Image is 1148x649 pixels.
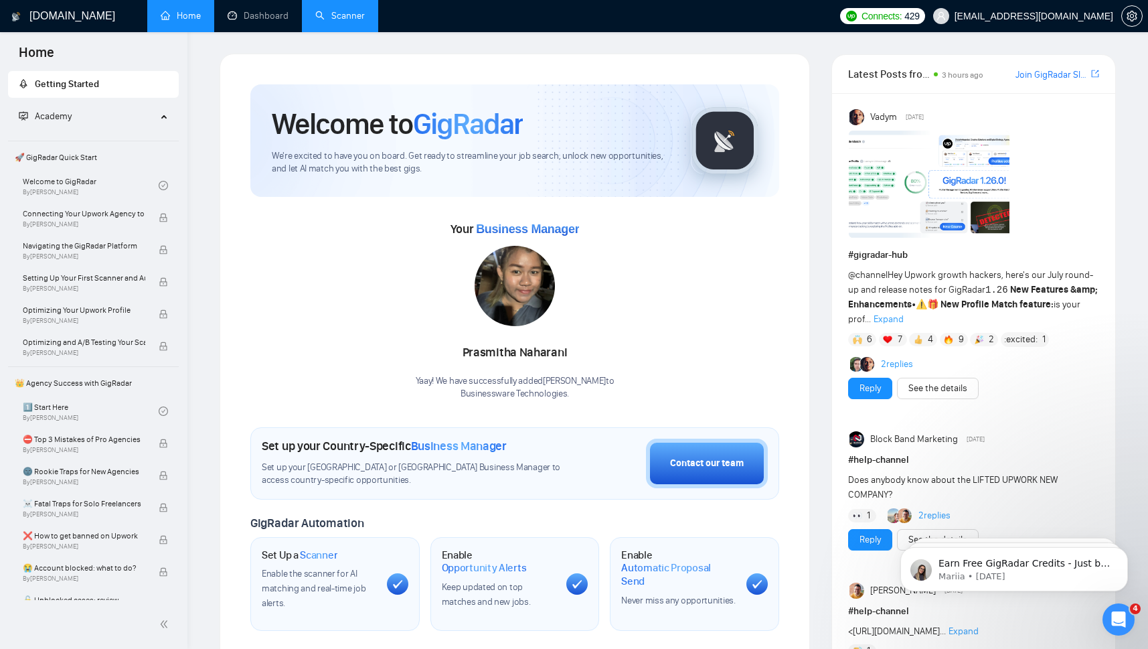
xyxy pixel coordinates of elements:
a: homeHome [161,10,201,21]
a: searchScanner [315,10,365,21]
span: Setting Up Your First Scanner and Auto-Bidder [23,271,145,285]
span: lock [159,342,168,351]
h1: Enable [442,549,556,575]
h1: Set up your Country-Specific [262,439,507,453]
span: lock [159,439,168,448]
span: fund-projection-screen [19,111,28,121]
h1: Enable [621,549,736,588]
span: Your [450,222,580,236]
span: Opportunity Alerts [442,561,527,575]
span: 2 [989,333,994,346]
span: Optimizing and A/B Testing Your Scanner for Better Results [23,336,145,349]
div: Prasmitha Naharani [416,342,614,364]
a: setting [1121,11,1143,21]
span: Academy [35,111,72,122]
img: F09AC4U7ATU-image.png [849,131,1009,238]
span: :excited: [1004,332,1038,347]
span: By [PERSON_NAME] [23,253,145,261]
span: export [1091,68,1099,79]
a: 2replies [918,509,951,522]
h1: # help-channel [848,604,1099,619]
p: Businessware Technologies . [416,388,614,401]
span: lock [159,567,168,577]
span: GigRadar [413,106,523,142]
span: Getting Started [35,78,99,90]
span: setting [1122,11,1142,21]
span: lock [159,277,168,287]
span: double-left [159,618,173,631]
span: By [PERSON_NAME] [23,478,145,486]
span: By [PERSON_NAME] [23,285,145,293]
span: Academy [19,111,72,122]
img: Adrien Foula [898,508,913,523]
span: By [PERSON_NAME] [23,575,145,583]
span: Never miss any opportunities. [621,595,735,606]
span: Connects: [862,9,902,23]
span: 🌚 Rookie Traps for New Agencies [23,465,145,478]
span: 3 hours ago [942,70,983,80]
span: 👑 Agency Success with GigRadar [9,370,177,396]
button: setting [1121,5,1143,27]
img: 🎉 [975,335,984,344]
span: lock [159,213,168,222]
a: Reply [859,381,881,396]
a: Welcome to GigRadarBy[PERSON_NAME] [23,171,159,200]
span: By [PERSON_NAME] [23,317,145,325]
span: Keep updated on top matches and new jobs. [442,581,531,607]
img: Vadym [849,109,866,125]
span: 😭 Account blocked: what to do? [23,561,145,575]
a: See the details [908,381,967,396]
img: logo [11,6,21,27]
span: Optimizing Your Upwork Profile [23,303,145,317]
span: lock [159,503,168,512]
button: Reply [848,378,892,399]
img: upwork-logo.png [846,11,857,21]
span: Set up your [GEOGRAPHIC_DATA] or [GEOGRAPHIC_DATA] Business Manager to access country-specific op... [262,461,566,487]
span: Latest Posts from the GigRadar Community [848,66,930,82]
strong: New Profile Match feature: [940,299,1054,310]
span: We're excited to have you on board. Get ready to streamline your job search, unlock new opportuni... [272,150,669,175]
span: 7 [898,333,902,346]
h1: # gigradar-hub [848,248,1099,263]
h1: Welcome to [272,106,523,142]
img: Alex B [850,357,865,372]
span: user [936,11,946,21]
a: 2replies [881,358,913,371]
span: ☠️ Fatal Traps for Solo Freelancers [23,497,145,510]
a: 1️⃣ Start HereBy[PERSON_NAME] [23,396,159,426]
div: Yaay! We have successfully added [PERSON_NAME] to [416,375,614,401]
button: Reply [848,529,892,551]
span: Enable the scanner for AI matching and real-time job alerts. [262,568,365,609]
span: Block Band Marketing [870,432,958,447]
span: rocket [19,79,28,88]
iframe: Intercom live chat [1102,603,1135,636]
span: Expand [874,313,904,325]
span: 1 [1042,333,1046,346]
img: Adrien Foula [849,583,866,599]
span: Home [8,43,65,71]
span: 6 [867,333,872,346]
span: lock [159,535,168,545]
span: lock [159,245,168,255]
li: Getting Started [8,71,179,98]
span: 🎁 [927,299,938,310]
h1: Set Up a [262,549,337,562]
a: Reply [859,532,881,547]
h1: # help-channel [848,453,1099,467]
img: Joaquin Arcardini [888,508,902,523]
span: 4 [928,333,933,346]
code: 1.26 [985,285,1008,295]
span: Automatic Proposal Send [621,561,736,587]
span: 🔓 Unblocked cases: review [23,593,145,607]
span: 1 [867,509,870,522]
span: @channel [848,269,888,281]
div: Contact our team [670,456,744,471]
span: 429 [904,9,919,23]
span: check-circle [159,407,168,416]
img: 👍 [914,335,923,344]
a: Join GigRadar Slack Community [1015,68,1088,82]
